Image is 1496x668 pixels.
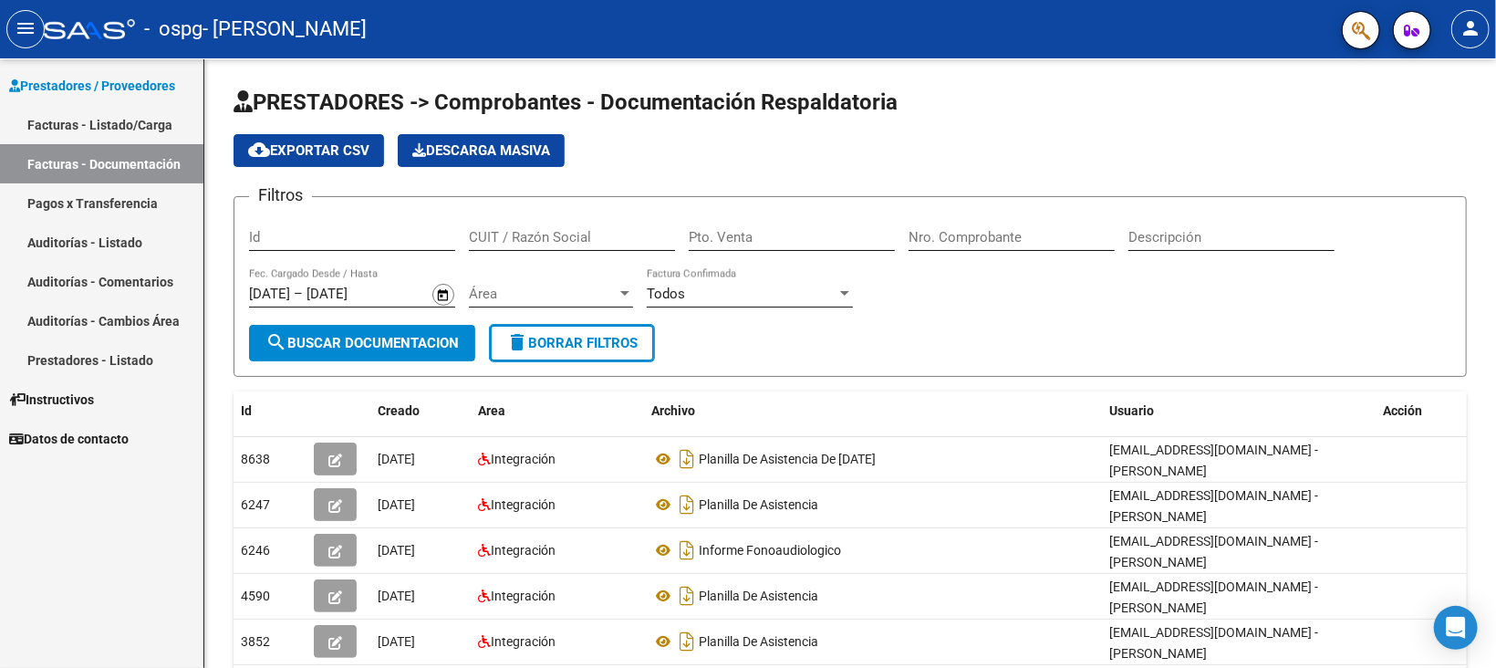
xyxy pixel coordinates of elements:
i: Descargar documento [675,581,699,611]
span: Integración [491,634,556,649]
span: PRESTADORES -> Comprobantes - Documentación Respaldatoria [234,89,898,115]
span: [DATE] [378,543,415,558]
datatable-header-cell: Acción [1376,391,1467,431]
span: Instructivos [9,390,94,410]
span: Planilla De Asistencia De [DATE] [699,452,876,466]
app-download-masive: Descarga masiva de comprobantes (adjuntos) [398,134,565,167]
span: 4590 [241,589,270,603]
span: – [294,286,303,302]
datatable-header-cell: Creado [370,391,471,431]
span: 6246 [241,543,270,558]
button: Exportar CSV [234,134,384,167]
span: Creado [378,403,420,418]
span: Área [469,286,617,302]
button: Borrar Filtros [490,325,654,361]
span: [DATE] [378,634,415,649]
span: Id [241,403,252,418]
mat-icon: delete [506,331,528,353]
span: 6247 [241,497,270,512]
button: Descarga Masiva [398,134,565,167]
span: [DATE] [378,452,415,466]
span: Acción [1383,403,1422,418]
span: Area [478,403,505,418]
div: Open Intercom Messenger [1434,606,1478,650]
span: Integración [491,543,556,558]
span: [EMAIL_ADDRESS][DOMAIN_NAME] - [PERSON_NAME] [1109,443,1318,478]
span: Datos de contacto [9,429,129,449]
span: - ospg [144,9,203,49]
span: Descarga Masiva [412,142,550,159]
span: [DATE] [378,497,415,512]
input: Start date [249,286,290,302]
span: [EMAIL_ADDRESS][DOMAIN_NAME] - [PERSON_NAME] [1109,534,1318,569]
datatable-header-cell: Area [471,391,644,431]
h3: Filtros [249,183,312,208]
span: Prestadores / Proveedores [9,76,175,96]
span: Planilla De Asistencia [699,589,818,603]
i: Descargar documento [675,536,699,565]
datatable-header-cell: Usuario [1102,391,1376,431]
i: Descargar documento [675,444,699,474]
span: Planilla De Asistencia [699,497,818,512]
mat-icon: search [265,331,287,353]
mat-icon: cloud_download [248,139,270,161]
span: Informe Fonoaudiologico [699,543,841,558]
span: [DATE] [378,589,415,603]
span: [EMAIL_ADDRESS][DOMAIN_NAME] - [PERSON_NAME] [1109,488,1318,524]
span: Todos [647,286,685,302]
span: Archivo [651,403,695,418]
datatable-header-cell: Archivo [644,391,1102,431]
span: Usuario [1109,403,1154,418]
button: Open calendar [433,285,454,306]
span: 8638 [241,452,270,466]
span: 3852 [241,634,270,649]
span: - [PERSON_NAME] [203,9,367,49]
span: Buscar Documentacion [265,335,459,351]
datatable-header-cell: Id [234,391,306,431]
mat-icon: person [1460,17,1481,39]
span: Integración [491,497,556,512]
span: Integración [491,589,556,603]
input: End date [306,286,395,302]
span: [EMAIL_ADDRESS][DOMAIN_NAME] - [PERSON_NAME] [1109,579,1318,615]
i: Descargar documento [675,627,699,656]
i: Descargar documento [675,490,699,519]
span: Exportar CSV [248,142,369,159]
span: Planilla De Asistencia [699,634,818,649]
span: Borrar Filtros [506,335,638,351]
span: [EMAIL_ADDRESS][DOMAIN_NAME] - [PERSON_NAME] [1109,625,1318,661]
button: Buscar Documentacion [249,325,475,361]
span: Integración [491,452,556,466]
mat-icon: menu [15,17,36,39]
